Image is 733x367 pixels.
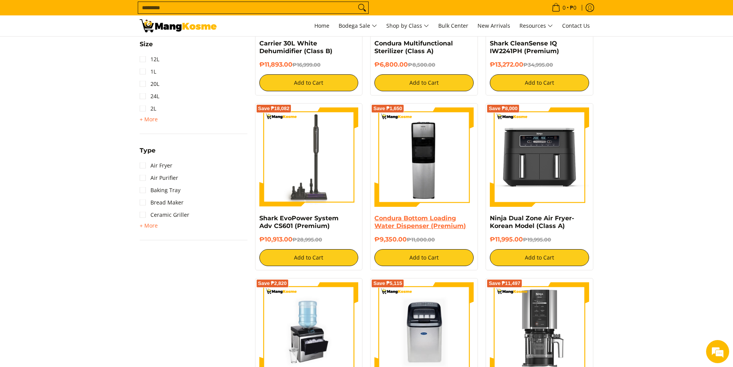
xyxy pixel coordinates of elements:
span: Resources [519,21,553,31]
span: Save ₱2,820 [258,281,287,286]
del: ₱16,999.00 [292,62,321,68]
span: Save ₱1,650 [373,106,402,111]
a: Condura Multifunctional Sterilizer (Class A) [374,40,453,55]
del: ₱28,995.00 [292,236,322,243]
a: 12L [140,53,159,65]
img: Small Appliances l Mang Kosme: Home Appliances Warehouse Sale [140,19,217,32]
img: Condura Bottom Loading Water Dispenser (Premium) [374,107,474,207]
summary: Open [140,41,153,53]
span: ₱0 [569,5,578,10]
button: Add to Cart [259,74,359,91]
button: Add to Cart [374,74,474,91]
span: Bulk Center [438,22,468,29]
button: Add to Cart [490,74,589,91]
span: Save ₱5,115 [373,281,402,286]
a: New Arrivals [474,15,514,36]
del: ₱8,500.00 [408,62,435,68]
a: Shark EvoPower System Adv CS601 (Premium) [259,215,339,230]
summary: Open [140,221,158,230]
span: Shop by Class [386,21,429,31]
a: Resources [516,15,557,36]
a: 1L [140,65,156,78]
span: Save ₱11,497 [489,281,520,286]
img: shark-evopower-wireless-vacuum-full-view-mang-kosme [259,107,359,207]
a: Bodega Sale [335,15,381,36]
h6: ₱13,272.00 [490,61,589,69]
span: Save ₱8,000 [489,106,518,111]
span: Bodega Sale [339,21,377,31]
a: Air Fryer [140,159,172,172]
a: Shark CleanSense IQ IW2241PH (Premium) [490,40,559,55]
h6: ₱6,800.00 [374,61,474,69]
span: New Arrivals [478,22,510,29]
a: Bread Maker [140,196,184,209]
a: Shop by Class [382,15,433,36]
a: Air Purifier [140,172,178,184]
span: + More [140,116,158,122]
nav: Main Menu [224,15,594,36]
a: 20L [140,78,159,90]
summary: Open [140,147,155,159]
span: • [549,3,579,12]
a: 2L [140,102,156,115]
a: Contact Us [558,15,594,36]
summary: Open [140,115,158,124]
a: Bulk Center [434,15,472,36]
a: Condura Bottom Loading Water Dispenser (Premium) [374,215,466,230]
a: Home [311,15,333,36]
span: Type [140,147,155,154]
a: Ninja Dual Zone Air Fryer- Korean Model (Class A) [490,215,574,230]
span: 0 [561,5,567,10]
img: ninja-dual-zone-air-fryer-full-view-mang-kosme [490,107,589,207]
h6: ₱11,995.00 [490,236,589,243]
span: + More [140,223,158,229]
span: Size [140,41,153,47]
h6: ₱9,350.00 [374,236,474,243]
a: 24L [140,90,159,102]
del: ₱19,995.00 [523,236,551,243]
span: Save ₱18,082 [258,106,290,111]
del: ₱11,000.00 [407,236,435,243]
button: Add to Cart [259,249,359,266]
del: ₱34,995.00 [523,62,553,68]
button: Add to Cart [490,249,589,266]
h6: ₱10,913.00 [259,236,359,243]
a: Ceramic Griller [140,209,189,221]
span: Contact Us [562,22,590,29]
h6: ₱11,893.00 [259,61,359,69]
button: Add to Cart [374,249,474,266]
span: Home [314,22,329,29]
button: Search [356,2,368,13]
a: Carrier 30L White Dehumidifier (Class B) [259,40,332,55]
a: Baking Tray [140,184,180,196]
